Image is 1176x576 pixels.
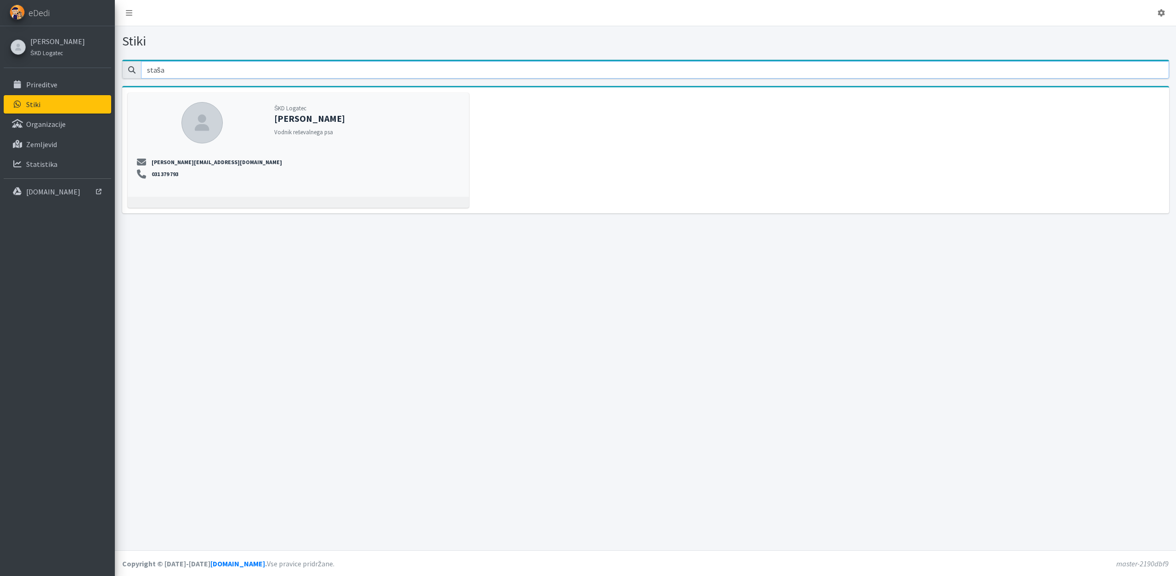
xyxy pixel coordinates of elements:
img: eDedi [10,5,25,20]
a: Zemljevid [4,135,111,154]
a: 031 379 793 [150,170,181,178]
span: eDedi [28,6,50,20]
h1: Stiki [122,33,642,49]
a: Statistika [4,155,111,173]
input: Išči [141,61,1169,79]
a: [PERSON_NAME][EMAIL_ADDRESS][DOMAIN_NAME] [150,158,285,166]
p: Zemljevid [26,140,57,149]
strong: Copyright © [DATE]-[DATE] . [122,559,267,568]
p: Stiki [26,100,40,109]
small: ŠKD Logatec [274,104,307,112]
p: Prireditve [26,80,57,89]
a: Organizacije [4,115,111,133]
a: [DOMAIN_NAME] [210,559,265,568]
a: Prireditve [4,75,111,94]
strong: [PERSON_NAME] [274,113,345,124]
small: Vodnik reševalnega psa [274,128,333,136]
a: ŠKD Logatec [30,47,85,58]
p: Statistika [26,160,57,169]
a: [DOMAIN_NAME] [4,182,111,201]
p: Organizacije [26,120,66,129]
em: master-2190dbf9 [1116,559,1169,568]
a: [PERSON_NAME] [30,36,85,47]
small: ŠKD Logatec [30,49,63,57]
a: Stiki [4,95,111,114]
p: [DOMAIN_NAME] [26,187,80,196]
